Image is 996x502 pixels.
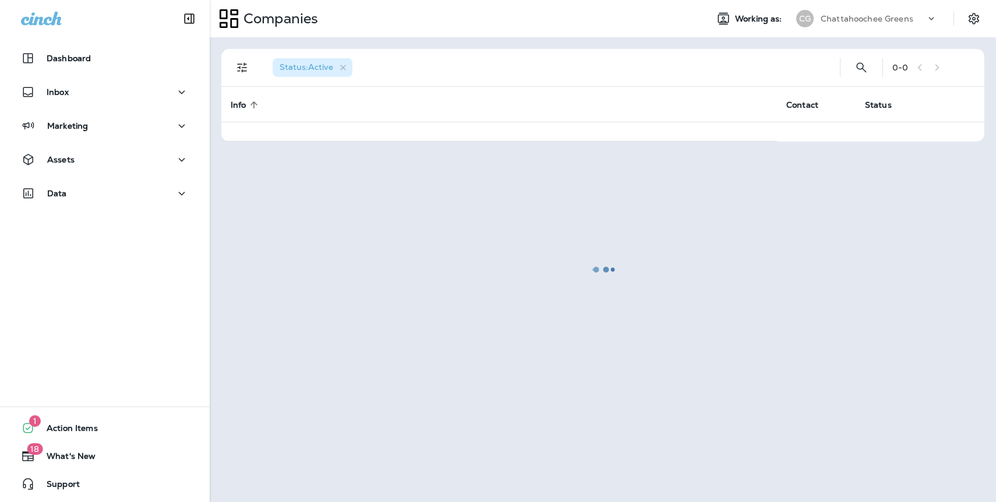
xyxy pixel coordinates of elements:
span: Support [35,479,80,493]
div: CG [796,10,814,27]
span: 1 [29,415,41,427]
p: Dashboard [47,54,91,63]
button: Dashboard [12,47,198,70]
span: What's New [35,451,96,465]
p: Data [47,189,67,198]
p: Chattahoochee Greens [821,14,913,23]
span: 18 [27,443,43,455]
button: Collapse Sidebar [173,7,206,30]
span: Action Items [35,423,98,437]
button: Inbox [12,80,198,104]
p: Companies [239,10,318,27]
p: Marketing [47,121,88,130]
p: Assets [47,155,75,164]
button: Assets [12,148,198,171]
button: Support [12,472,198,496]
p: Inbox [47,87,69,97]
span: Working as: [735,14,785,24]
button: 18What's New [12,444,198,468]
button: Marketing [12,114,198,137]
button: 1Action Items [12,416,198,440]
button: Settings [963,8,984,29]
button: Data [12,182,198,205]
